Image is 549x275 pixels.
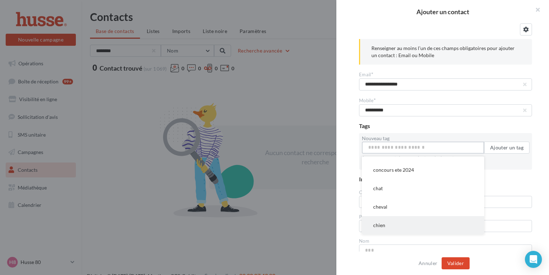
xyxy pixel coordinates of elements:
p: Renseigner au moins l’un de ces champs obligatoires pour ajouter un contact : Email ou Mobile [371,45,521,59]
button: chat [362,179,484,198]
button: Valider [442,257,470,269]
button: concours ete 2024 [362,161,484,179]
div: Tags [359,122,532,130]
div: Appuyer sur entrée pour ajouter plusieurs tags [362,154,529,161]
div: Nom [359,238,532,244]
div: Open Intercom Messenger [525,251,542,268]
div: Mobile [359,96,532,104]
button: chien [362,216,484,235]
div: Informations [359,175,532,183]
h2: Ajouter un contact [348,9,538,15]
button: Ajouter un tag [484,142,530,154]
div: Prénom [359,214,532,220]
button: Annuler [416,259,440,268]
label: Nouveau tag [362,136,529,141]
div: Email [359,70,532,78]
div: Civilité [359,189,532,196]
button: cheval [362,198,484,216]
